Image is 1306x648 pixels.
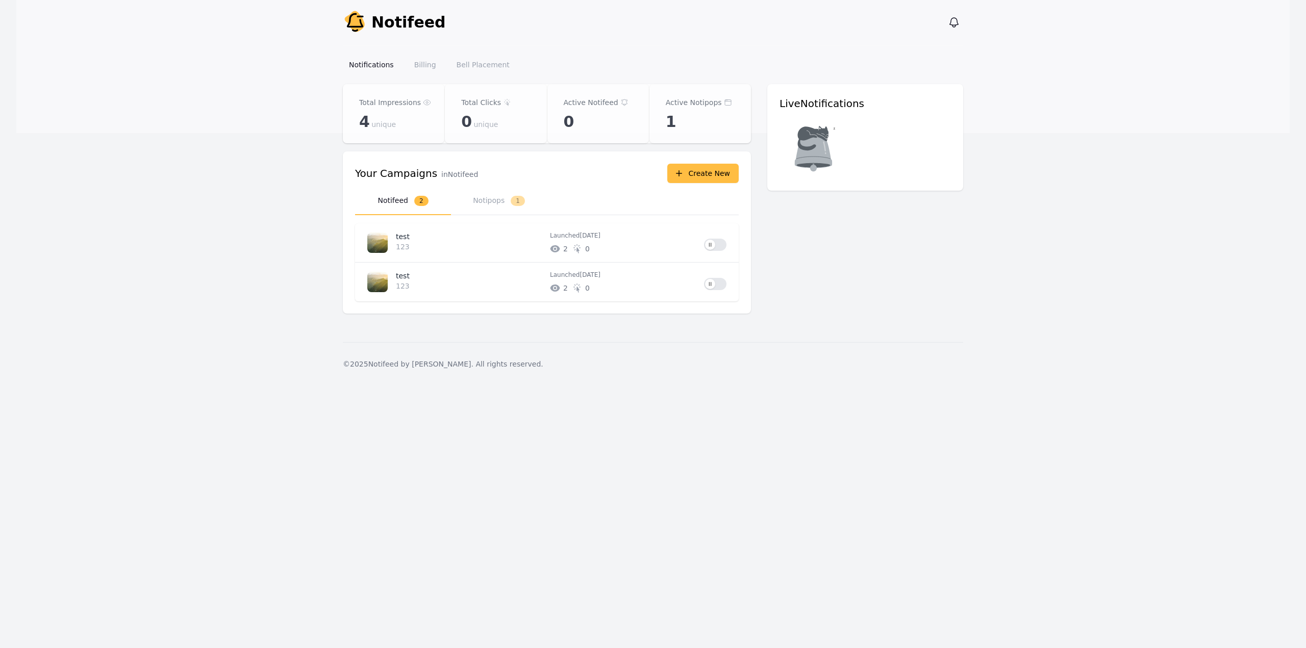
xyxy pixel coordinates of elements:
nav: Tabs [355,187,739,215]
button: Create New [667,164,739,183]
span: 4 [359,113,369,131]
a: Billing [408,56,442,74]
p: Total Clicks [461,96,501,109]
time: 2025-08-05T08:58:06.718Z [580,271,600,278]
a: Notifeed [343,10,446,35]
span: 1 [511,196,525,206]
a: Bell Placement [450,56,516,74]
h3: Live Notifications [780,96,951,111]
span: unique [371,119,396,129]
span: # of unique impressions [563,283,568,293]
img: Your Company [343,10,367,35]
p: Active Notipops [666,96,722,109]
span: © 2025 Notifeed by [PERSON_NAME]. [343,360,473,368]
span: 0 [461,113,471,131]
span: unique [473,119,498,129]
p: Active Notifeed [564,96,618,109]
span: 2 [414,196,429,206]
button: Notifeed2 [355,187,451,215]
a: test123Launched[DATE]20 [355,263,739,301]
span: # of unique clicks [585,283,590,293]
p: in Notifeed [441,169,478,179]
p: Launched [550,231,696,240]
a: test123Launched[DATE]20 [355,223,739,262]
p: 123 [396,281,538,291]
button: Notipops1 [451,187,547,215]
span: # of unique clicks [585,244,590,254]
span: All rights reserved. [475,360,543,368]
a: Notifications [343,56,400,74]
span: # of unique impressions [563,244,568,254]
p: Total Impressions [359,96,421,109]
p: Launched [550,271,696,279]
p: 123 [396,242,538,252]
span: 0 [564,113,574,131]
span: Notifeed [371,13,446,32]
p: test [396,271,542,281]
span: 1 [666,113,676,131]
p: test [396,231,542,242]
time: 2025-08-05T08:59:39.263Z [580,232,600,239]
h3: Your Campaigns [355,166,437,180]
